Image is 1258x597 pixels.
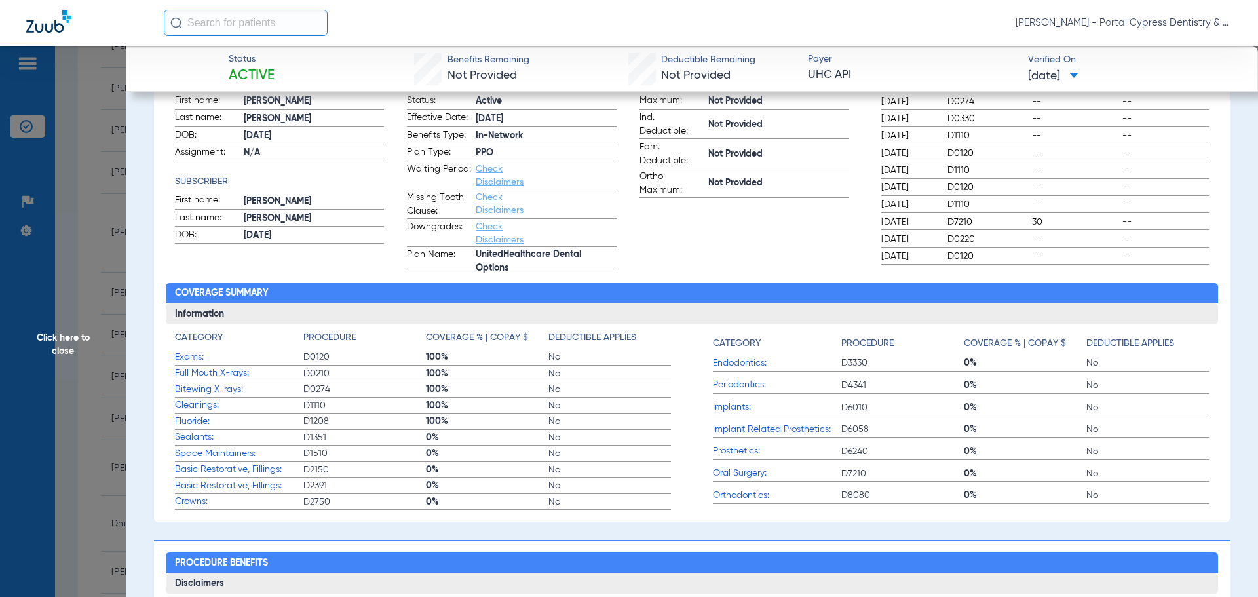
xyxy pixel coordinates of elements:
span: D1208 [303,415,426,428]
span: Last name: [175,111,239,126]
span: 0% [426,463,548,476]
span: [PERSON_NAME] [244,94,385,108]
span: Not Provided [448,69,517,81]
h4: Procedure [841,337,894,351]
span: Fam. Deductible: [639,140,704,168]
span: UnitedHealthcare Dental Options [476,255,617,269]
span: D6240 [841,445,964,458]
span: D2750 [303,495,426,509]
span: No [1086,379,1209,392]
span: [DATE] [881,112,936,125]
span: D7210 [841,467,964,480]
span: Implants: [713,400,841,414]
h4: Deductible Applies [548,331,636,345]
span: Status: [407,94,471,109]
span: -- [1122,95,1209,108]
span: Not Provided [708,118,849,132]
span: [DATE] [881,164,936,177]
span: Orthodontics: [713,489,841,503]
span: Waiting Period: [407,163,471,189]
span: -- [1122,147,1209,160]
span: Benefits Remaining [448,53,529,67]
span: -- [1122,112,1209,125]
a: Check Disclaimers [476,164,524,187]
input: Search for patients [164,10,328,36]
a: Check Disclaimers [476,193,524,215]
span: [DATE] [244,229,385,242]
span: Payer [808,52,1017,66]
span: -- [1122,164,1209,177]
span: No [1086,489,1209,502]
span: -- [1122,129,1209,142]
span: Plan Name: [407,248,471,269]
span: [DATE] [881,95,936,108]
span: 100% [426,351,548,364]
span: Status [229,52,275,66]
h4: Coverage % | Copay $ [964,337,1066,351]
span: -- [1032,112,1118,125]
span: Missing Tooth Clause: [407,191,471,218]
img: Zuub Logo [26,10,71,33]
h4: Subscriber [175,175,385,189]
span: -- [1032,147,1118,160]
span: [DATE] [881,250,936,263]
span: -- [1122,181,1209,194]
span: PPO [476,146,617,160]
span: D2150 [303,463,426,476]
span: No [1086,423,1209,436]
span: No [1086,356,1209,370]
span: D7210 [947,216,1027,229]
span: D1110 [947,129,1027,142]
span: Fluoride: [175,415,303,429]
span: -- [1122,233,1209,246]
span: Assignment: [175,145,239,161]
span: DOB: [175,128,239,144]
span: Endodontics: [713,356,841,370]
span: Ind. Deductible: [639,111,704,138]
span: 100% [426,415,548,428]
span: UHC API [808,67,1017,83]
span: D0120 [303,351,426,364]
span: D4341 [841,379,964,392]
span: D0120 [947,147,1027,160]
span: -- [1032,198,1118,211]
h4: Category [713,337,761,351]
span: 0% [964,489,1086,502]
span: No [548,479,671,492]
span: D6010 [841,401,964,414]
h4: Procedure [303,331,356,345]
span: [DATE] [881,216,936,229]
span: Not Provided [708,176,849,190]
span: -- [1032,181,1118,194]
h3: Information [166,303,1219,324]
app-breakdown-title: Procedure [841,331,964,355]
h2: Procedure Benefits [166,552,1219,573]
span: [DATE] [476,112,617,126]
span: -- [1122,250,1209,263]
app-breakdown-title: Category [175,331,303,349]
span: D8080 [841,489,964,502]
h2: Coverage Summary [166,283,1219,304]
app-breakdown-title: Procedure [303,331,426,349]
span: No [548,415,671,428]
app-breakdown-title: Category [713,331,841,355]
span: Crowns: [175,495,303,509]
span: No [548,399,671,412]
span: -- [1032,164,1118,177]
span: [DATE] [881,198,936,211]
app-breakdown-title: Coverage % | Copay $ [426,331,548,349]
span: Prosthetics: [713,444,841,458]
span: [DATE] [881,233,936,246]
span: Sealants: [175,431,303,444]
span: Verified On [1028,53,1237,67]
span: First name: [175,193,239,209]
span: Periodontics: [713,378,841,392]
span: Active [229,67,275,85]
span: [DATE] [881,181,936,194]
app-breakdown-title: Deductible Applies [1086,331,1209,355]
span: Space Maintainers: [175,447,303,461]
span: -- [1032,250,1118,263]
h4: Category [175,331,223,345]
span: 0% [964,445,1086,458]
